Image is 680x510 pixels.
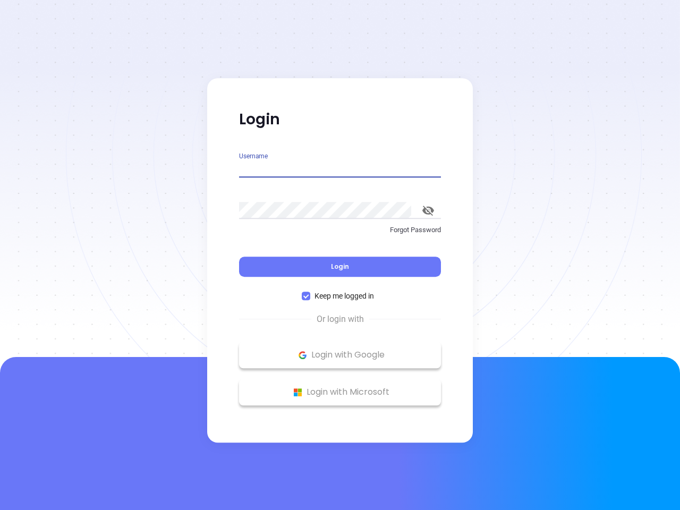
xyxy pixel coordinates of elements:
[239,257,441,277] button: Login
[239,110,441,129] p: Login
[331,262,349,271] span: Login
[244,347,436,363] p: Login with Google
[239,153,268,159] label: Username
[415,198,441,223] button: toggle password visibility
[291,386,304,399] img: Microsoft Logo
[239,225,441,235] p: Forgot Password
[239,225,441,244] a: Forgot Password
[310,290,378,302] span: Keep me logged in
[311,313,369,326] span: Or login with
[296,348,309,362] img: Google Logo
[244,384,436,400] p: Login with Microsoft
[239,342,441,368] button: Google Logo Login with Google
[239,379,441,405] button: Microsoft Logo Login with Microsoft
